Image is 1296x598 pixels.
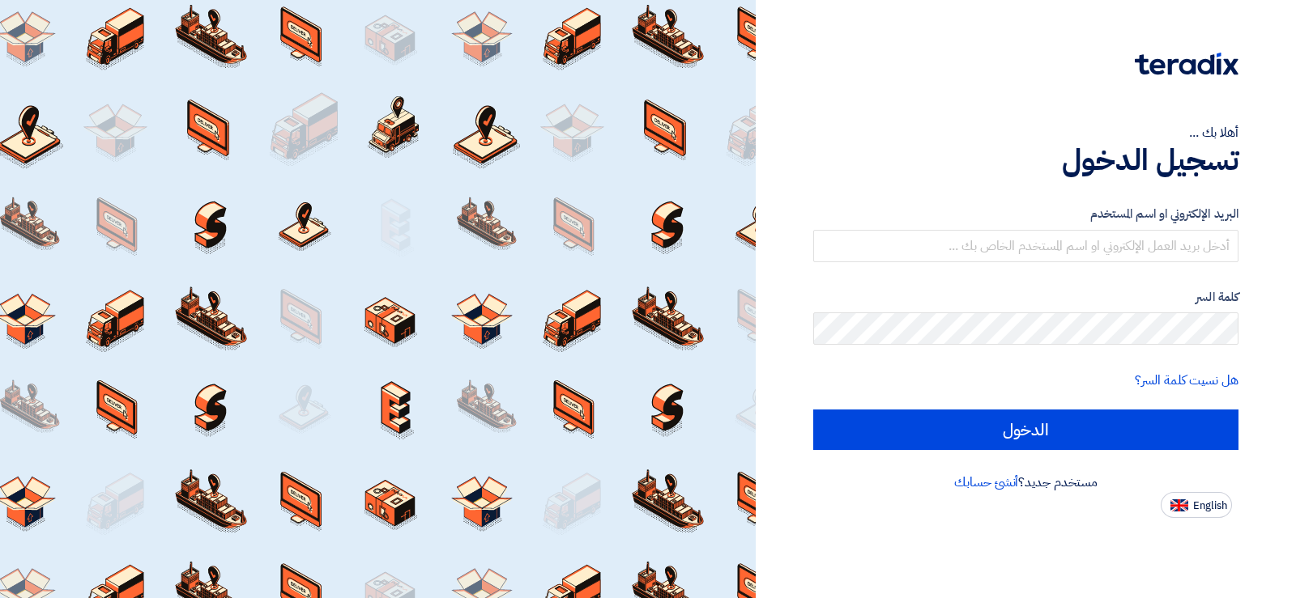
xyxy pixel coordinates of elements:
label: البريد الإلكتروني او اسم المستخدم [813,205,1238,223]
input: الدخول [813,409,1238,450]
a: أنشئ حسابك [954,473,1018,492]
div: مستخدم جديد؟ [813,473,1238,492]
span: English [1193,500,1227,511]
div: أهلا بك ... [813,123,1238,142]
a: هل نسيت كلمة السر؟ [1135,371,1238,390]
label: كلمة السر [813,288,1238,307]
img: en-US.png [1170,499,1188,511]
button: English [1161,492,1232,518]
h1: تسجيل الدخول [813,142,1238,178]
img: Teradix logo [1135,53,1238,75]
input: أدخل بريد العمل الإلكتروني او اسم المستخدم الخاص بك ... [813,230,1238,262]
